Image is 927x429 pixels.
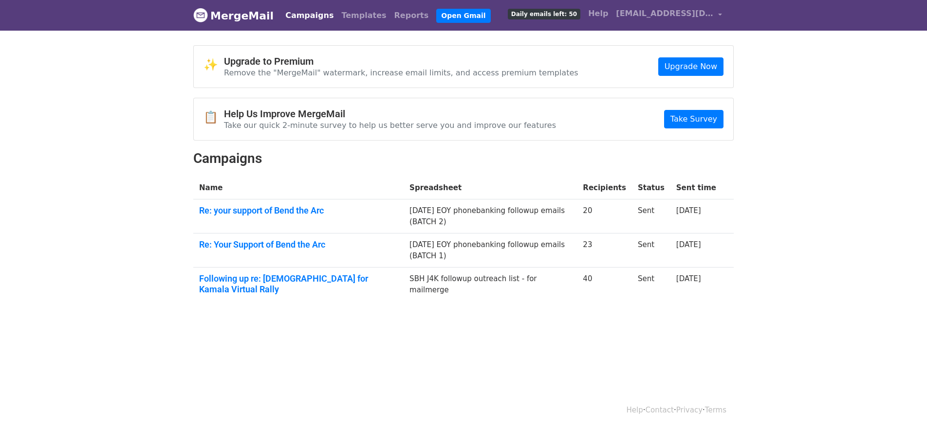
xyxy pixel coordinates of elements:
[676,406,703,414] a: Privacy
[199,205,398,216] a: Re: your support of Bend the Arc
[193,5,274,26] a: MergeMail
[612,4,726,27] a: [EMAIL_ADDRESS][DOMAIN_NAME]
[390,6,433,25] a: Reports
[632,233,670,268] td: Sent
[404,233,577,268] td: [DATE] EOY phonebanking followup emails (BATCH 1)
[193,150,734,167] h2: Campaigns
[577,177,632,199] th: Recipients
[337,6,390,25] a: Templates
[504,4,584,23] a: Daily emails left: 50
[664,110,723,128] a: Take Survey
[627,406,643,414] a: Help
[224,55,578,67] h4: Upgrade to Premium
[281,6,337,25] a: Campaigns
[676,206,701,215] a: [DATE]
[646,406,674,414] a: Contact
[577,268,632,304] td: 40
[193,8,208,22] img: MergeMail logo
[204,58,224,72] span: ✨
[224,120,556,130] p: Take our quick 2-minute survey to help us better serve you and improve our features
[204,110,224,125] span: 📋
[224,108,556,120] h4: Help Us Improve MergeMail
[676,274,701,283] a: [DATE]
[878,382,927,429] iframe: Chat Widget
[404,199,577,233] td: [DATE] EOY phonebanking followup emails (BATCH 2)
[705,406,726,414] a: Terms
[632,177,670,199] th: Status
[632,199,670,233] td: Sent
[670,177,722,199] th: Sent time
[676,240,701,249] a: [DATE]
[436,9,490,23] a: Open Gmail
[199,273,398,294] a: Following up re: [DEMOGRAPHIC_DATA] for Kamala Virtual Rally
[616,8,713,19] span: [EMAIL_ADDRESS][DOMAIN_NAME]
[224,68,578,78] p: Remove the "MergeMail" watermark, increase email limits, and access premium templates
[404,177,577,199] th: Spreadsheet
[199,239,398,250] a: Re: Your Support of Bend the Arc
[508,9,580,19] span: Daily emails left: 50
[584,4,612,23] a: Help
[404,268,577,304] td: SBH J4K followup outreach list - for mailmerge
[632,268,670,304] td: Sent
[193,177,404,199] th: Name
[577,233,632,268] td: 23
[577,199,632,233] td: 20
[658,57,723,76] a: Upgrade Now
